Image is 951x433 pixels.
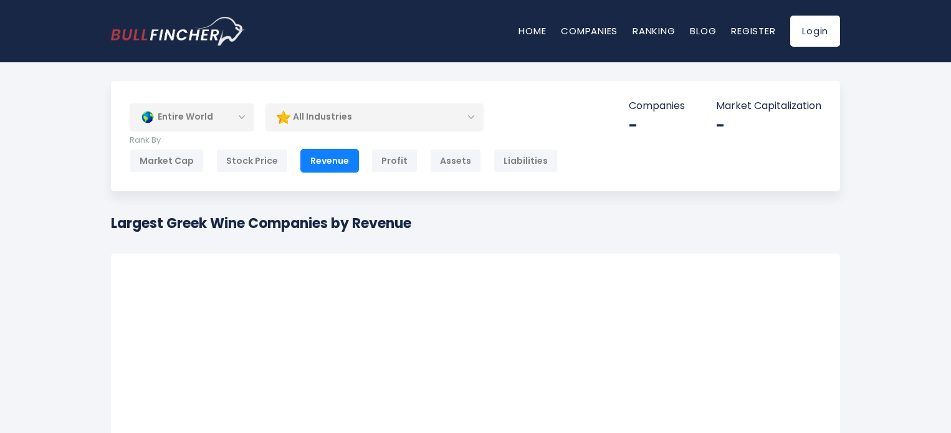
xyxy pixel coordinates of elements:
p: Companies [629,100,685,113]
div: Stock Price [216,149,288,173]
img: bullfincher logo [111,17,245,45]
div: Entire World [130,103,254,131]
div: - [629,116,685,135]
p: Market Capitalization [716,100,821,113]
a: Go to homepage [111,17,245,45]
a: Companies [561,24,618,37]
div: Assets [430,149,481,173]
a: Ranking [633,24,675,37]
div: All Industries [265,103,484,131]
a: Blog [690,24,716,37]
h1: Largest Greek Wine Companies by Revenue [111,213,411,234]
div: Liabilities [494,149,558,173]
a: Home [519,24,546,37]
a: Login [790,16,840,47]
div: Profit [371,149,418,173]
div: Market Cap [130,149,204,173]
div: Revenue [300,149,359,173]
p: Rank By [130,135,558,146]
div: - [716,116,821,135]
a: Register [731,24,775,37]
